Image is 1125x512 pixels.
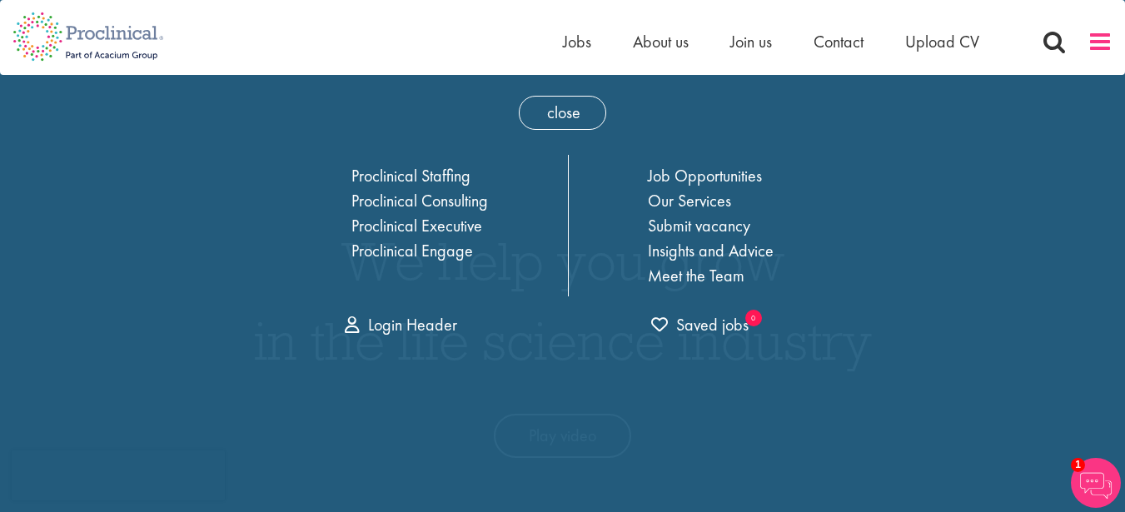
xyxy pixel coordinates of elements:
[351,215,482,236] a: Proclinical Executive
[345,314,457,336] a: Login Header
[519,96,606,130] span: close
[351,190,488,211] a: Proclinical Consulting
[651,314,749,336] span: Saved jobs
[351,240,473,261] a: Proclinical Engage
[648,265,744,286] a: Meet the Team
[633,31,689,52] a: About us
[648,165,762,186] a: Job Opportunities
[651,313,749,337] a: 0 jobs in shortlist
[648,190,731,211] a: Our Services
[1071,458,1085,472] span: 1
[351,165,470,186] a: Proclinical Staffing
[814,31,864,52] a: Contact
[563,31,591,52] a: Jobs
[648,240,774,261] a: Insights and Advice
[905,31,979,52] a: Upload CV
[1071,458,1121,508] img: Chatbot
[730,31,772,52] a: Join us
[745,310,762,326] sub: 0
[648,215,750,236] a: Submit vacancy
